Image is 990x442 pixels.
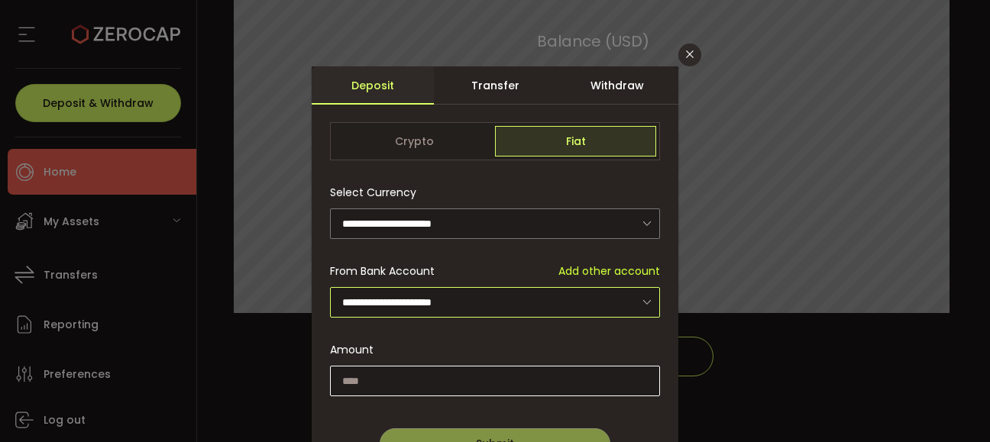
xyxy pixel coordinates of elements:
div: Deposit [312,66,434,105]
span: Fiat [495,126,656,156]
span: Crypto [334,126,495,156]
div: Transfer [434,66,556,105]
div: Withdraw [556,66,678,105]
label: Select Currency [330,185,425,200]
span: From Bank Account [330,263,435,279]
span: Add other account [558,263,660,279]
iframe: Chat Widget [812,277,990,442]
label: Amount [330,342,383,357]
button: Close [678,44,701,66]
